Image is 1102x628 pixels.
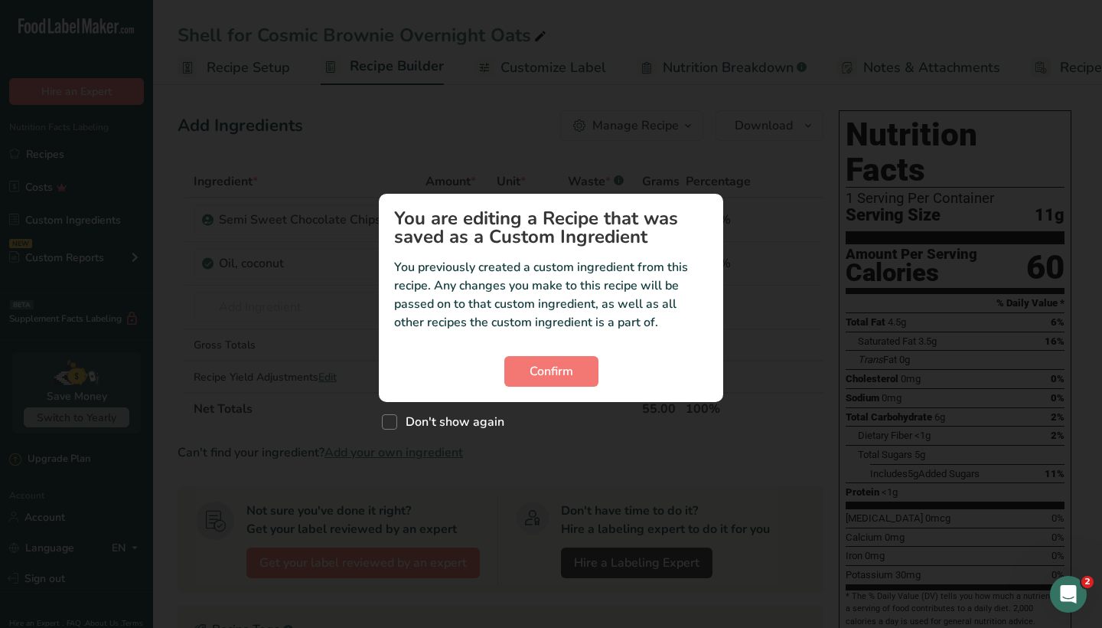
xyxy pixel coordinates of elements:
iframe: Intercom live chat [1050,576,1087,613]
span: 2 [1081,576,1094,588]
span: Don't show again [397,414,504,430]
h1: You are editing a Recipe that was saved as a Custom Ingredient [394,209,708,246]
p: You previously created a custom ingredient from this recipe. Any changes you make to this recipe ... [394,258,708,332]
span: Confirm [530,362,573,381]
button: Confirm [504,356,598,387]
